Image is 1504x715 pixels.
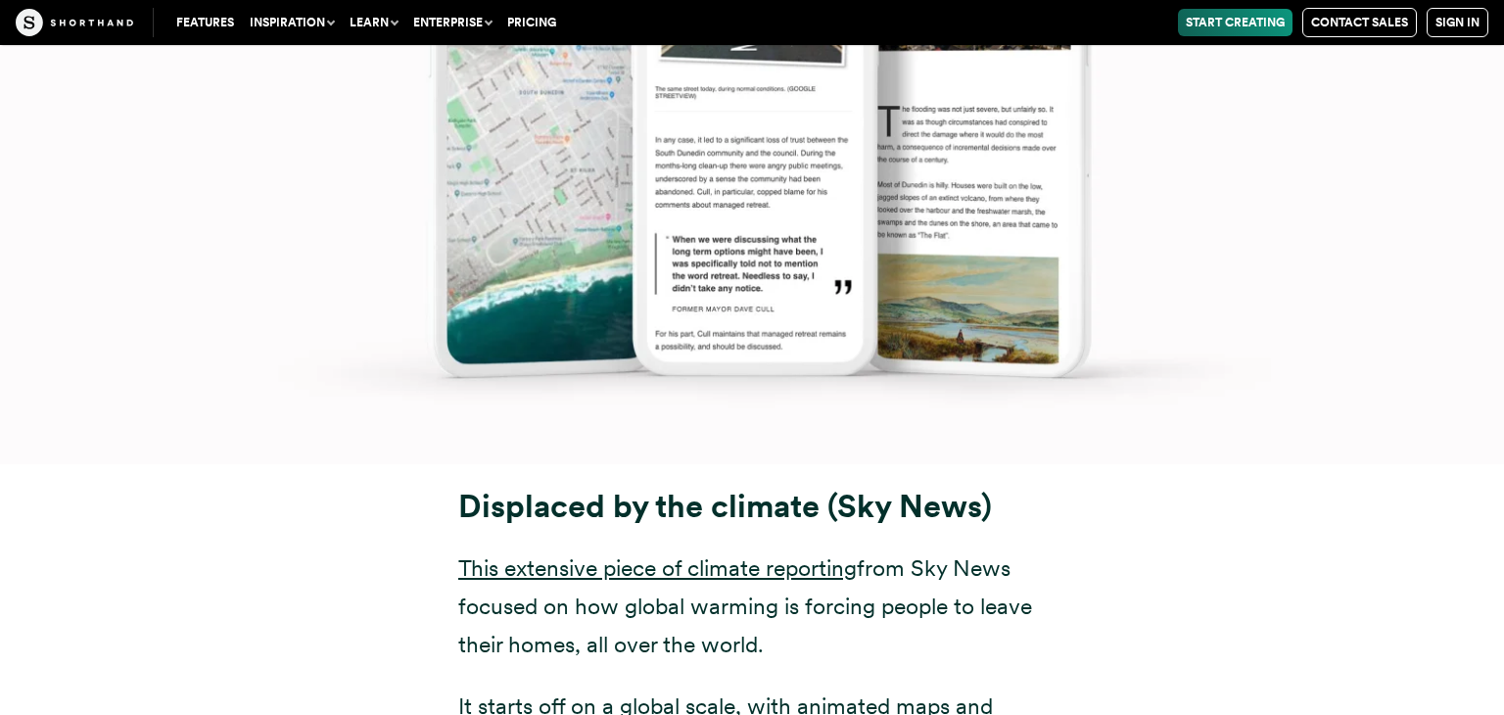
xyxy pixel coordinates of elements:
[1302,8,1417,37] a: Contact Sales
[458,554,857,582] a: This extensive piece of climate reporting
[458,487,992,525] strong: Displaced by the climate (Sky News)
[168,9,242,36] a: Features
[342,9,405,36] button: Learn
[458,549,1046,664] p: from Sky News focused on how global warming is forcing people to leave their homes, all over the ...
[405,9,499,36] button: Enterprise
[16,9,133,36] img: The Craft
[1178,9,1292,36] a: Start Creating
[242,9,342,36] button: Inspiration
[1427,8,1488,37] a: Sign in
[499,9,564,36] a: Pricing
